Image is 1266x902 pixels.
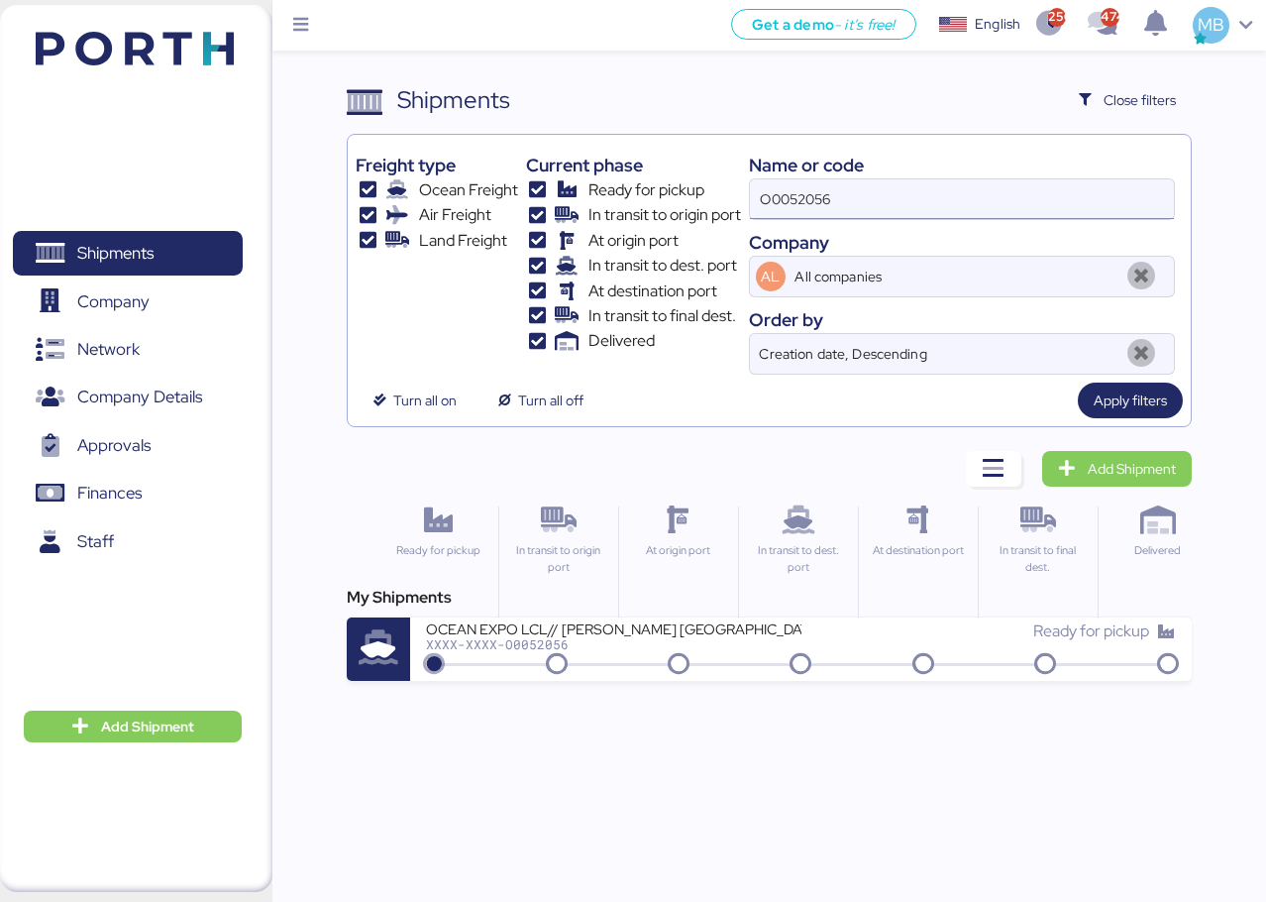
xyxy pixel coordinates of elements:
span: In transit to dest. port [588,254,737,278]
span: Approvals [77,431,151,460]
div: In transit to dest. port [747,542,849,576]
div: In transit to origin port [507,542,609,576]
button: Add Shipment [24,711,242,742]
div: At origin port [627,542,729,559]
span: Ready for pickup [1033,620,1149,641]
span: Shipments [77,239,154,268]
input: AL [791,257,1117,296]
div: Shipments [397,82,510,118]
span: AL [761,266,780,287]
span: Apply filters [1094,389,1167,412]
a: Staff [13,519,243,565]
span: Company Details [77,383,202,411]
div: OCEAN EXPO LCL// [PERSON_NAME] [GEOGRAPHIC_DATA] / VER - CAUCEDO [426,620,800,636]
a: Finances [13,471,243,516]
span: Delivered [588,329,655,353]
div: Current phase [526,152,741,178]
div: In transit to final dest. [987,542,1089,576]
span: Network [77,335,140,364]
div: Ready for pickup [386,542,489,559]
span: Land Freight [419,229,507,253]
div: Order by [749,306,1175,333]
a: Company [13,279,243,324]
span: At destination port [588,280,717,303]
a: Shipments [13,231,243,277]
span: Add Shipment [1088,457,1176,481]
span: Ocean Freight [419,178,518,202]
div: Freight type [356,152,517,178]
span: Staff [77,527,114,556]
a: Network [13,327,243,373]
div: English [975,14,1020,35]
a: Approvals [13,423,243,469]
span: Company [77,287,150,316]
a: Company Details [13,375,243,420]
div: XXXX-XXXX-O0052056 [426,637,800,651]
span: At origin port [588,229,679,253]
span: MB [1198,12,1224,38]
div: My Shipments [347,586,1192,610]
span: Turn all off [518,389,583,412]
div: Company [749,229,1175,256]
span: Finances [77,479,142,507]
div: Name or code [749,152,1175,178]
button: Menu [284,9,318,43]
span: Close filters [1104,88,1176,112]
span: Air Freight [419,203,491,227]
button: Turn all off [480,383,599,418]
button: Close filters [1063,82,1192,118]
button: Apply filters [1078,383,1183,418]
div: At destination port [867,542,969,559]
span: Turn all on [393,389,457,412]
span: Add Shipment [101,715,194,738]
span: Ready for pickup [588,178,704,202]
button: Turn all on [356,383,473,418]
span: In transit to final dest. [588,304,736,328]
a: Add Shipment [1042,451,1192,487]
span: In transit to origin port [588,203,741,227]
div: Delivered [1107,542,1209,559]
